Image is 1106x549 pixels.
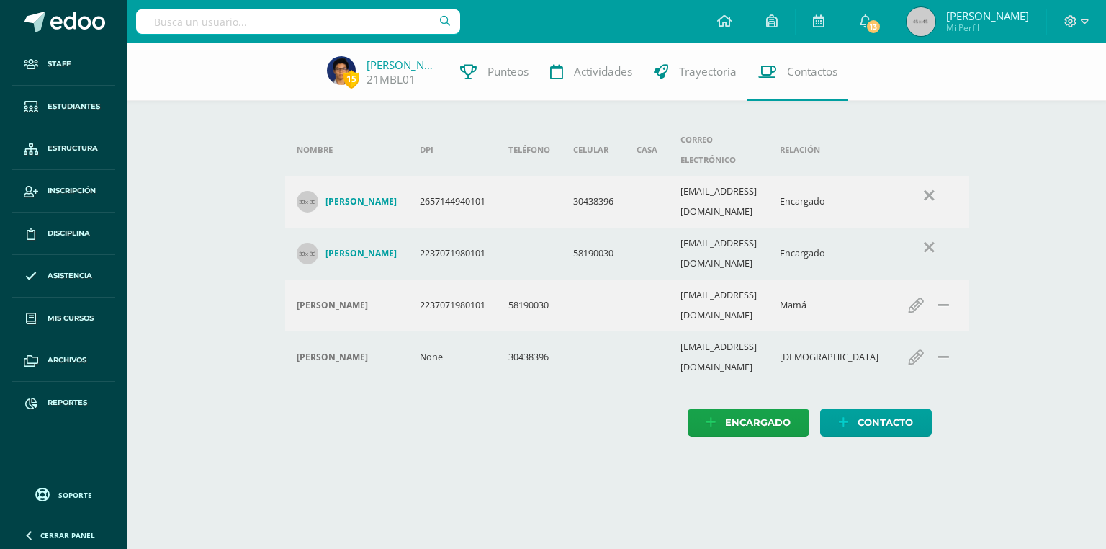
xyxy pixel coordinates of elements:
img: 30x30 [297,191,318,213]
a: Estudiantes [12,86,115,128]
a: Staff [12,43,115,86]
td: [EMAIL_ADDRESS][DOMAIN_NAME] [669,331,768,383]
a: [PERSON_NAME] [367,58,439,72]
a: Punteos [449,43,539,101]
a: Contacto [820,409,932,437]
td: None [408,331,497,383]
th: Celular [562,124,625,176]
span: Mi Perfil [946,22,1029,34]
span: Punteos [487,64,529,79]
span: Cerrar panel [40,530,95,540]
span: Contacto [858,409,913,436]
td: 2657144940101 [408,176,497,228]
td: [EMAIL_ADDRESS][DOMAIN_NAME] [669,280,768,331]
th: Relación [768,124,890,176]
span: Archivos [48,354,86,366]
a: Contactos [747,43,848,101]
div: Ada Lima [297,300,397,311]
a: 21MBL01 [367,72,415,87]
img: 45x45 [907,7,935,36]
span: 15 [343,70,359,88]
a: Soporte [17,484,109,504]
a: Encargado [688,409,809,437]
td: 30438396 [562,176,625,228]
a: Actividades [539,43,643,101]
div: Esteban Barrios [297,352,397,363]
td: 2237071980101 [408,228,497,280]
a: [PERSON_NAME] [297,243,397,264]
span: Disciplina [48,228,90,239]
span: 13 [866,19,881,35]
td: Mamá [768,280,890,331]
span: Trayectoria [679,64,737,79]
a: Disciplina [12,213,115,255]
a: Inscripción [12,170,115,213]
span: Estructura [48,143,98,154]
td: [EMAIL_ADDRESS][DOMAIN_NAME] [669,176,768,228]
span: Inscripción [48,185,96,197]
span: Soporte [58,490,92,500]
span: Mis cursos [48,313,94,324]
span: Contactos [787,64,837,79]
a: Archivos [12,339,115,382]
td: Encargado [768,176,890,228]
span: Estudiantes [48,101,100,112]
td: [EMAIL_ADDRESS][DOMAIN_NAME] [669,228,768,280]
td: 58190030 [562,228,625,280]
h4: [PERSON_NAME] [297,300,368,311]
span: Staff [48,58,71,70]
span: Reportes [48,397,87,409]
td: 2237071980101 [408,280,497,331]
a: [PERSON_NAME] [297,191,397,213]
h4: [PERSON_NAME] [325,196,397,207]
th: Correo electrónico [669,124,768,176]
th: Casa [625,124,669,176]
th: DPI [408,124,497,176]
img: 30x30 [297,243,318,264]
a: Asistencia [12,255,115,298]
span: Encargado [725,409,791,436]
td: [DEMOGRAPHIC_DATA] [768,331,890,383]
td: Encargado [768,228,890,280]
span: Asistencia [48,270,92,282]
input: Busca un usuario... [136,9,460,34]
span: Actividades [574,64,632,79]
h4: [PERSON_NAME] [297,352,368,363]
td: 58190030 [497,280,562,331]
a: Trayectoria [643,43,747,101]
a: Mis cursos [12,298,115,340]
th: Teléfono [497,124,562,176]
span: [PERSON_NAME] [946,9,1029,23]
h4: [PERSON_NAME] [325,248,397,259]
td: 30438396 [497,331,562,383]
a: Reportes [12,382,115,424]
img: e97df84fd368c9424c56af0c99ff3ce2.png [327,56,356,85]
a: Estructura [12,128,115,171]
th: Nombre [285,124,408,176]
